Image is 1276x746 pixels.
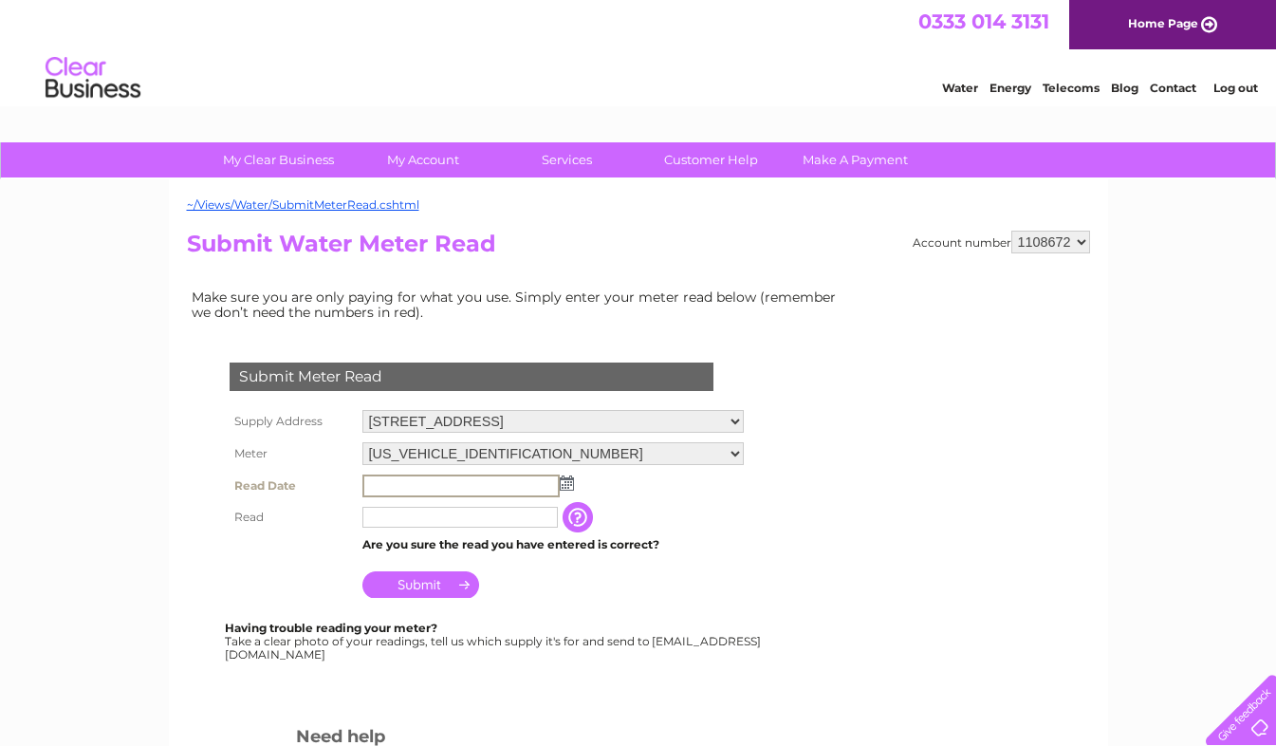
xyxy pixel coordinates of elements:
a: Contact [1150,81,1196,95]
h2: Submit Water Meter Read [187,231,1090,267]
td: Make sure you are only paying for what you use. Simply enter your meter read below (remember we d... [187,285,851,325]
a: Blog [1111,81,1138,95]
a: ~/Views/Water/SubmitMeterRead.cshtml [187,197,419,212]
th: Supply Address [225,405,358,438]
div: Submit Meter Read [230,363,713,391]
th: Meter [225,438,358,470]
th: Read [225,502,358,532]
a: Log out [1213,81,1258,95]
input: Submit [362,571,479,598]
img: ... [560,476,574,491]
div: Take a clear photo of your readings, tell us which supply it's for and send to [EMAIL_ADDRESS][DO... [225,622,764,661]
th: Read Date [225,470,358,502]
a: My Account [344,142,501,177]
input: Information [563,502,597,532]
img: logo.png [45,49,141,107]
a: Water [942,81,978,95]
a: 0333 014 3131 [918,9,1049,33]
div: Account number [913,231,1090,253]
a: Make A Payment [777,142,934,177]
a: Customer Help [633,142,789,177]
a: Telecoms [1043,81,1100,95]
a: My Clear Business [200,142,357,177]
td: Are you sure the read you have entered is correct? [358,532,749,557]
div: Clear Business is a trading name of Verastar Limited (registered in [GEOGRAPHIC_DATA] No. 3667643... [191,10,1087,92]
b: Having trouble reading your meter? [225,621,437,635]
a: Energy [989,81,1031,95]
a: Services [489,142,645,177]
